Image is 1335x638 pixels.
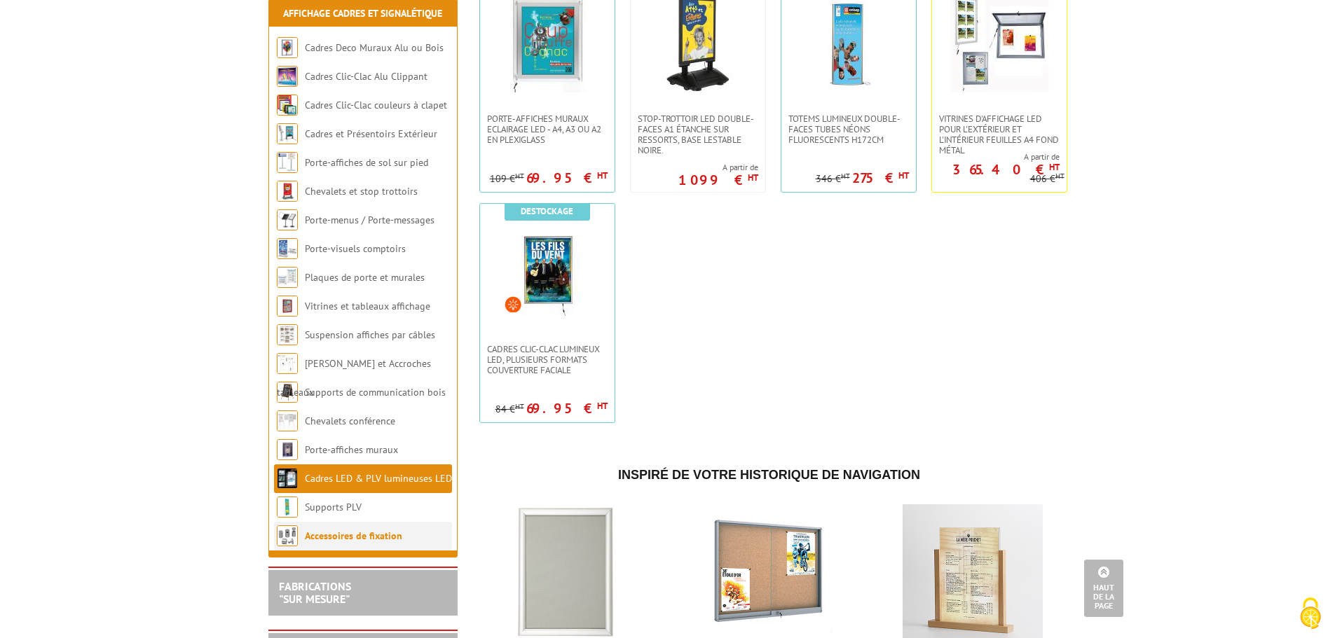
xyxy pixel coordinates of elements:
[305,214,434,226] a: Porte-menus / Porte-messages
[277,439,298,460] img: Porte-affiches muraux
[305,127,437,140] a: Cadres et Présentoirs Extérieur
[1286,590,1335,638] button: Cookies (fenêtre modale)
[526,404,608,412] p: 69.95 €
[279,579,351,606] a: FABRICATIONS"Sur Mesure"
[788,113,909,145] span: Totems lumineux double-faces tubes néons fluorescents H172cm
[305,99,447,111] a: Cadres Clic-Clac couleurs à clapet
[932,151,1060,162] span: A partir de
[638,113,758,155] span: Stop-Trottoir LED double-faces A1 étanche sur ressorts, base lestable noire.
[526,174,608,182] p: 69.95 €
[678,162,758,173] span: A partir de
[305,529,402,542] a: Accessoires de fixation
[1055,171,1064,181] sup: HT
[487,344,608,375] span: Cadres Clic-Clac lumineux LED, plusieurs formats couverture faciale
[277,181,298,202] img: Chevalets et stop trottoirs
[277,238,298,259] img: Porte-visuels comptoirs
[277,324,298,345] img: Suspension affiches par câbles
[305,300,430,312] a: Vitrines et tableaux affichage
[521,205,573,217] b: Destockage
[277,357,431,398] a: [PERSON_NAME] et Accroches tableaux
[277,353,298,374] img: Cimaises et Accroches tableaux
[502,225,593,316] img: Cadres Clic-Clac lumineux LED, plusieurs formats couverture faciale
[305,328,435,341] a: Suspension affiches par câbles
[305,41,444,54] a: Cadres Deco Muraux Alu ou Bois
[1049,161,1060,173] sup: HT
[305,472,452,485] a: Cadres LED & PLV lumineuses LED
[852,174,909,182] p: 275 €
[277,123,298,144] img: Cadres et Présentoirs Extérieur
[816,174,850,184] p: 346 €
[305,415,395,427] a: Chevalets conférence
[841,171,850,181] sup: HT
[678,176,758,184] p: 1099 €
[618,468,920,482] span: Inspiré de votre historique de navigation
[515,401,524,411] sup: HT
[305,156,428,169] a: Porte-affiches de sol sur pied
[277,296,298,317] img: Vitrines et tableaux affichage
[490,174,524,184] p: 109 €
[277,95,298,116] img: Cadres Clic-Clac couleurs à clapet
[939,113,1060,155] span: Vitrines d'affichage LED pour l'extérieur et l'intérieur feuilles A4 fond métal
[1084,560,1123,617] a: Haut de la page
[277,410,298,431] img: Chevalets conférence
[305,386,446,398] a: Supports de communication bois
[495,404,524,415] p: 84 €
[597,400,608,412] sup: HT
[597,169,608,181] sup: HT
[277,468,298,489] img: Cadres LED & PLV lumineuses LED
[277,525,298,546] img: Accessoires de fixation
[487,113,608,145] span: Porte-Affiches Muraux Eclairage LED - A4, A3 ou A2 en plexiglass
[898,169,909,181] sup: HT
[1293,596,1328,631] img: Cookies (fenêtre modale)
[748,172,758,183] sup: HT
[277,66,298,87] img: Cadres Clic-Clac Alu Clippant
[305,70,427,83] a: Cadres Clic-Clac Alu Clippant
[305,242,406,255] a: Porte-visuels comptoirs
[1030,174,1064,184] p: 406 €
[480,113,615,145] a: Porte-Affiches Muraux Eclairage LED - A4, A3 ou A2 en plexiglass
[305,501,362,513] a: Supports PLV
[305,443,398,456] a: Porte-affiches muraux
[277,267,298,288] img: Plaques de porte et murales
[631,113,765,155] a: Stop-Trottoir LED double-faces A1 étanche sur ressorts, base lestable noire.
[277,497,298,518] img: Supports PLV
[952,165,1060,174] p: 365.40 €
[932,113,1067,155] a: Vitrines d'affichage LED pour l'extérieur et l'intérieur feuilles A4 fond métal
[305,271,425,284] a: Plaques de porte et murales
[283,7,442,20] a: Affichage Cadres et Signalétique
[515,171,524,181] sup: HT
[277,37,298,58] img: Cadres Deco Muraux Alu ou Bois
[277,152,298,173] img: Porte-affiches de sol sur pied
[480,344,615,375] a: Cadres Clic-Clac lumineux LED, plusieurs formats couverture faciale
[277,209,298,230] img: Porte-menus / Porte-messages
[781,113,916,145] a: Totems lumineux double-faces tubes néons fluorescents H172cm
[305,185,418,197] a: Chevalets et stop trottoirs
